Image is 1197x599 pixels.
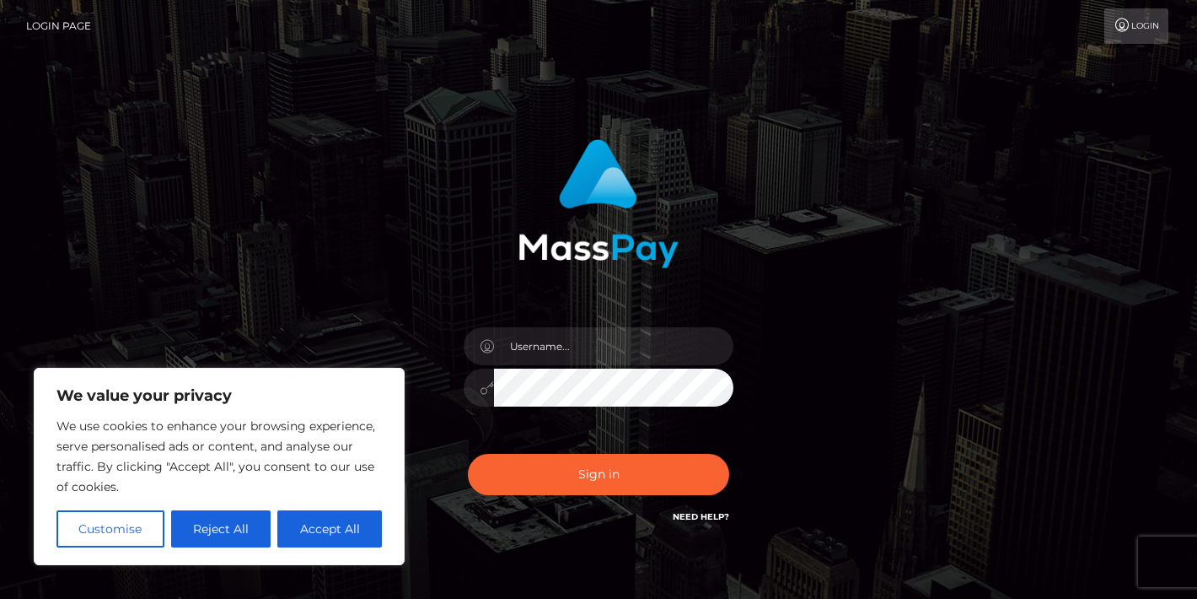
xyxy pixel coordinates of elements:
[56,510,164,548] button: Customise
[171,510,271,548] button: Reject All
[34,368,405,565] div: We value your privacy
[277,510,382,548] button: Accept All
[1104,8,1168,44] a: Login
[56,416,382,497] p: We use cookies to enhance your browsing experience, serve personalised ads or content, and analys...
[56,386,382,406] p: We value your privacy
[26,8,91,44] a: Login Page
[673,511,729,522] a: Need Help?
[518,139,679,268] img: MassPay Login
[494,327,733,365] input: Username...
[468,454,729,495] button: Sign in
